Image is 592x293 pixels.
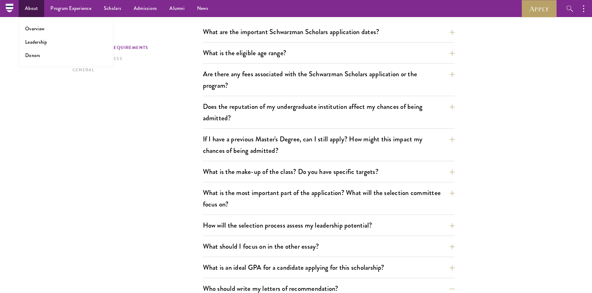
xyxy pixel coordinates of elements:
[203,25,455,39] button: What are the important Schwarzman Scholars application dates?
[203,218,455,232] button: How will the selection process assess my leadership potential?
[25,52,40,59] a: Donors
[72,44,199,51] a: Application & Requirements
[25,25,44,32] a: Overview
[25,38,47,46] a: Leadership
[203,165,455,179] button: What is the make-up of the class? Do you have specific targets?
[203,186,455,211] button: What is the most important part of the application? What will the selection committee focus on?
[203,132,455,158] button: If I have a previous Master's Degree, can I still apply? How might this impact my chances of bein...
[203,100,455,125] button: Does the reputation of my undergraduate institution affect my chances of being admitted?
[203,67,455,92] button: Are there any fees associated with the Schwarzman Scholars application or the program?
[203,260,455,274] button: What is an ideal GPA for a candidate applying for this scholarship?
[72,67,199,73] a: General
[203,239,455,253] button: What should I focus on in the other essay?
[203,46,455,60] button: What is the eligible age range?
[72,55,199,62] a: Interview Process
[72,31,203,37] p: Jump to category:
